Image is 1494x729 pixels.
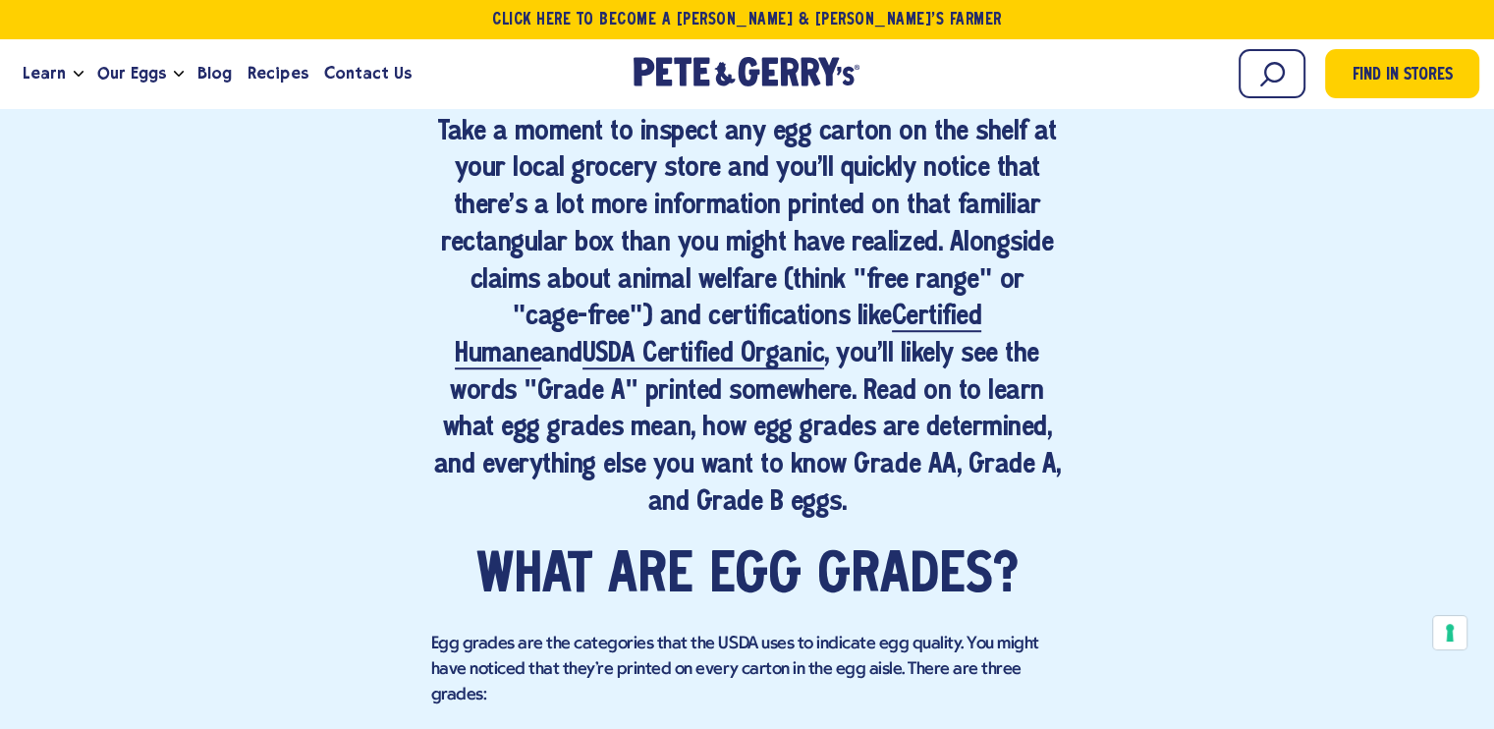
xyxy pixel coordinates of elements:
button: Open the dropdown menu for Our Eggs [174,71,184,78]
span: Learn [23,61,66,85]
a: Learn [15,47,74,100]
a: Our Eggs [89,47,174,100]
span: Blog [197,61,232,85]
a: free range [866,268,979,296]
h2: What are egg grades? [431,547,1064,606]
a: Blog [190,47,240,100]
a: USDA Certified Organic [582,342,824,369]
a: Find in Stores [1325,49,1479,98]
span: Find in Stores [1353,63,1453,89]
input: Search [1239,49,1305,98]
button: Your consent preferences for tracking technologies [1433,616,1466,649]
span: Our Eggs [97,61,166,85]
button: Open the dropdown menu for Learn [74,71,83,78]
a: Contact Us [316,47,419,100]
span: Recipes [248,61,307,85]
span: Contact Us [324,61,412,85]
a: Certified Humane [455,305,981,369]
p: Egg grades are the categories that the USDA uses to indicate egg quality. You might have noticed ... [431,632,1064,708]
a: Recipes [240,47,315,100]
h4: Take a moment to inspect any egg carton on the shelf at your local grocery store and you'll quick... [431,115,1064,523]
